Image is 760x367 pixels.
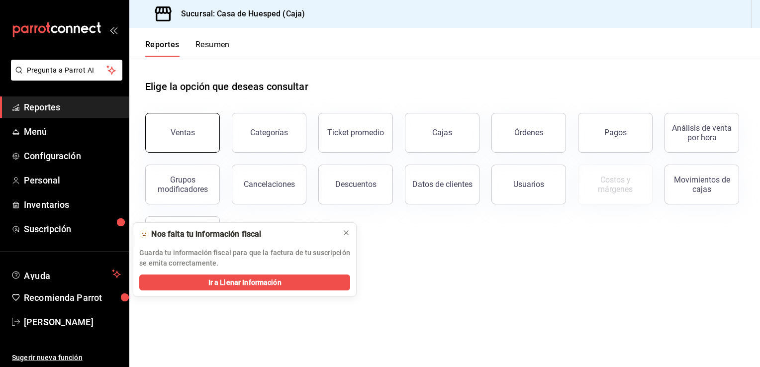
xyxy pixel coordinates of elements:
button: Órdenes [491,113,566,153]
span: Reportes [24,100,121,114]
span: Recomienda Parrot [24,291,121,304]
div: Análisis de venta por hora [671,123,733,142]
button: Análisis de venta por hora [665,113,739,153]
a: Pregunta a Parrot AI [7,72,122,83]
div: navigation tabs [145,40,230,57]
div: Ticket promedio [327,128,384,137]
button: Categorías [232,113,306,153]
button: Reportes [145,40,180,57]
button: Contrata inventarios para ver este reporte [578,165,653,204]
button: Usuarios [491,165,566,204]
div: Datos de clientes [412,180,473,189]
span: Pregunta a Parrot AI [27,65,107,76]
div: Descuentos [335,180,377,189]
span: Ayuda [24,268,108,280]
button: Pregunta a Parrot AI [11,60,122,81]
button: Movimientos de cajas [665,165,739,204]
span: Inventarios [24,198,121,211]
div: Cancelaciones [244,180,295,189]
div: Cajas [432,128,452,137]
h1: Elige la opción que deseas consultar [145,79,308,94]
button: Pagos [578,113,653,153]
span: Configuración [24,149,121,163]
button: Grupos modificadores [145,165,220,204]
div: Pagos [604,128,627,137]
button: Transacciones Pay [145,216,220,256]
div: 🫥 Nos falta tu información fiscal [139,229,334,240]
div: Grupos modificadores [152,175,213,194]
span: Suscripción [24,222,121,236]
span: Menú [24,125,121,138]
div: Movimientos de cajas [671,175,733,194]
button: Datos de clientes [405,165,479,204]
span: Sugerir nueva función [12,353,121,363]
div: Ventas [171,128,195,137]
button: Cajas [405,113,479,153]
div: Usuarios [513,180,544,189]
button: open_drawer_menu [109,26,117,34]
p: Guarda tu información fiscal para que la factura de tu suscripción se emita correctamente. [139,248,350,269]
div: Costos y márgenes [584,175,646,194]
button: Ventas [145,113,220,153]
button: Resumen [195,40,230,57]
span: [PERSON_NAME] [24,315,121,329]
button: Ir a Llenar Información [139,275,350,290]
div: Categorías [250,128,288,137]
h3: Sucursal: Casa de Huesped (Caja) [173,8,305,20]
div: Órdenes [514,128,543,137]
button: Cancelaciones [232,165,306,204]
button: Ticket promedio [318,113,393,153]
span: Personal [24,174,121,187]
button: Descuentos [318,165,393,204]
span: Ir a Llenar Información [208,277,282,288]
